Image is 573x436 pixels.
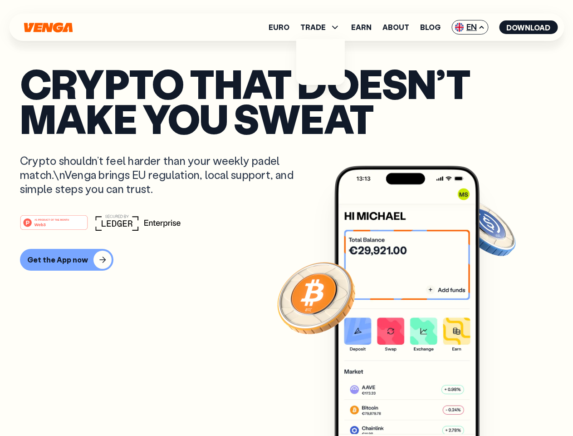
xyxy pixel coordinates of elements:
a: About [382,24,409,31]
tspan: Web3 [34,222,46,227]
p: Crypto that doesn’t make you sweat [20,66,553,135]
img: flag-uk [455,23,464,32]
a: #1 PRODUCT OF THE MONTHWeb3 [20,220,88,232]
span: EN [451,20,488,35]
a: Blog [420,24,441,31]
div: Get the App now [27,255,88,264]
a: Earn [351,24,372,31]
button: Get the App now [20,249,113,271]
tspan: #1 PRODUCT OF THE MONTH [34,218,69,221]
img: USDC coin [452,195,518,261]
a: Get the App now [20,249,553,271]
span: TRADE [300,24,326,31]
p: Crypto shouldn’t feel harder than your weekly padel match.\nVenga brings EU regulation, local sup... [20,154,307,196]
a: Euro [269,24,289,31]
button: Download [499,20,558,34]
svg: Home [23,22,73,33]
img: Bitcoin [275,257,357,338]
span: TRADE [300,22,340,33]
